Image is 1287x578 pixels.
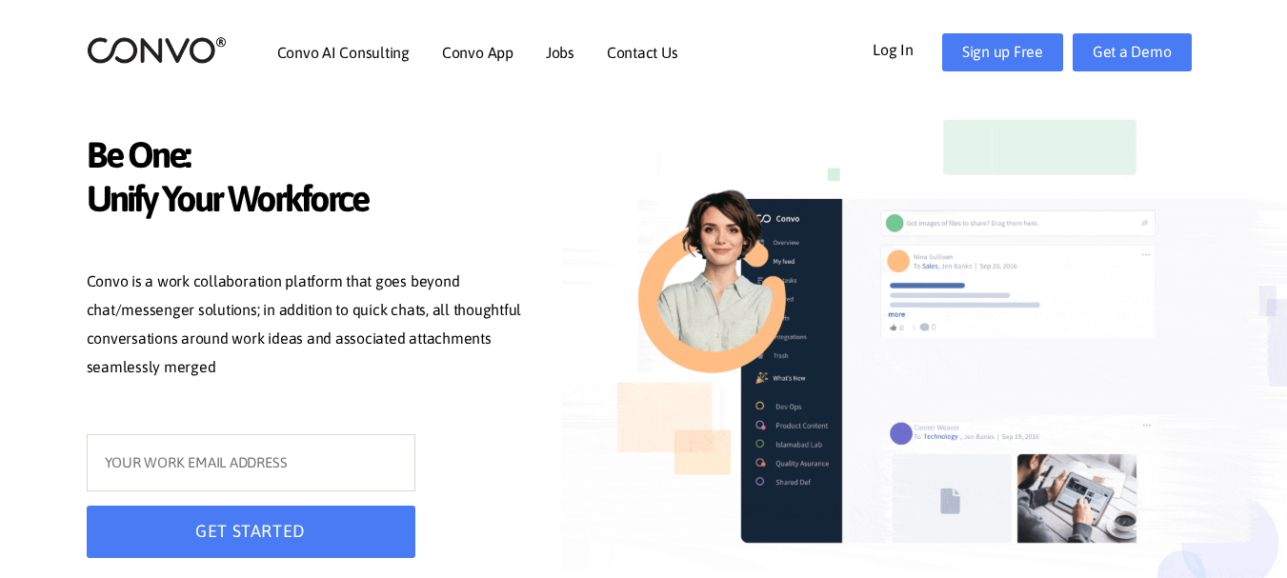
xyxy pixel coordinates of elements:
[277,45,410,60] a: Convo AI Consulting
[607,45,678,60] a: Contact Us
[87,268,534,386] p: Convo is a work collaboration platform that goes beyond chat/messenger solutions; in addition to ...
[87,177,534,226] span: Unify Your Workforce
[942,33,1063,71] a: Sign up Free
[873,33,942,64] a: Log In
[87,434,415,491] input: YOUR WORK EMAIL ADDRESS
[87,506,415,558] button: GET STARTED
[442,45,513,60] a: Convo App
[87,35,227,65] img: logo_2.png
[87,133,534,182] span: Be One:
[1073,33,1192,71] a: Get a Demo
[546,45,574,60] a: Jobs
